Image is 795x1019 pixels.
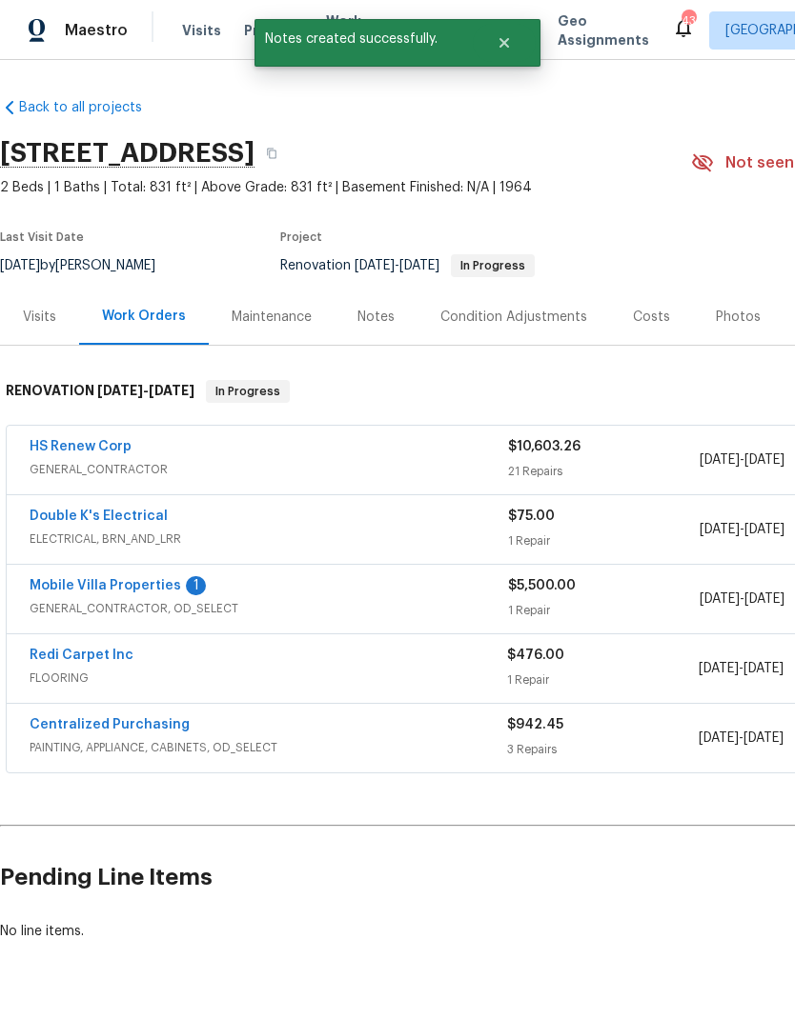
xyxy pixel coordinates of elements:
[744,453,785,467] span: [DATE]
[507,649,564,662] span: $476.00
[682,11,695,30] div: 43
[30,738,507,757] span: PAINTING, APPLIANCE, CABINETS, OD_SELECT
[30,718,190,731] a: Centralized Purchasing
[700,589,785,609] span: -
[508,579,576,592] span: $5,500.00
[440,308,587,327] div: Condition Adjustments
[186,576,206,595] div: 1
[182,21,221,40] span: Visits
[30,649,133,662] a: Redi Carpet Inc
[355,259,439,272] span: -
[508,440,581,453] span: $10,603.26
[30,579,181,592] a: Mobile Villa Properties
[65,21,128,40] span: Maestro
[700,592,740,606] span: [DATE]
[508,462,700,481] div: 21 Repairs
[716,308,761,327] div: Photos
[244,21,303,40] span: Projects
[508,509,555,523] span: $75.00
[508,601,700,620] div: 1 Repair
[30,669,507,688] span: FLOORING
[744,731,784,745] span: [DATE]
[508,531,700,550] div: 1 Repair
[23,308,56,327] div: Visits
[30,440,132,453] a: HS Renew Corp
[102,307,186,326] div: Work Orders
[699,731,739,745] span: [DATE]
[558,11,649,50] span: Geo Assignments
[30,509,168,523] a: Double K's Electrical
[744,592,785,606] span: [DATE]
[149,384,194,397] span: [DATE]
[699,729,784,748] span: -
[507,718,563,731] span: $942.45
[355,259,395,272] span: [DATE]
[280,259,535,272] span: Renovation
[30,529,508,549] span: ELECTRICAL, BRN_AND_LRR
[357,308,395,327] div: Notes
[700,453,740,467] span: [DATE]
[699,662,739,675] span: [DATE]
[507,670,698,689] div: 1 Repair
[97,384,194,397] span: -
[208,382,288,401] span: In Progress
[700,450,785,470] span: -
[744,523,785,536] span: [DATE]
[744,662,784,675] span: [DATE]
[700,523,740,536] span: [DATE]
[700,520,785,539] span: -
[280,231,322,243] span: Project
[30,460,508,479] span: GENERAL_CONTRACTOR
[6,380,194,403] h6: RENOVATION
[232,308,312,327] div: Maintenance
[399,259,439,272] span: [DATE]
[699,659,784,678] span: -
[255,19,473,59] span: Notes created successfully.
[507,740,698,759] div: 3 Repairs
[97,384,143,397] span: [DATE]
[633,308,670,327] div: Costs
[30,599,508,618] span: GENERAL_CONTRACTOR, OD_SELECT
[473,24,536,62] button: Close
[453,260,533,271] span: In Progress
[326,11,375,50] span: Work Orders
[255,136,289,170] button: Copy Address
